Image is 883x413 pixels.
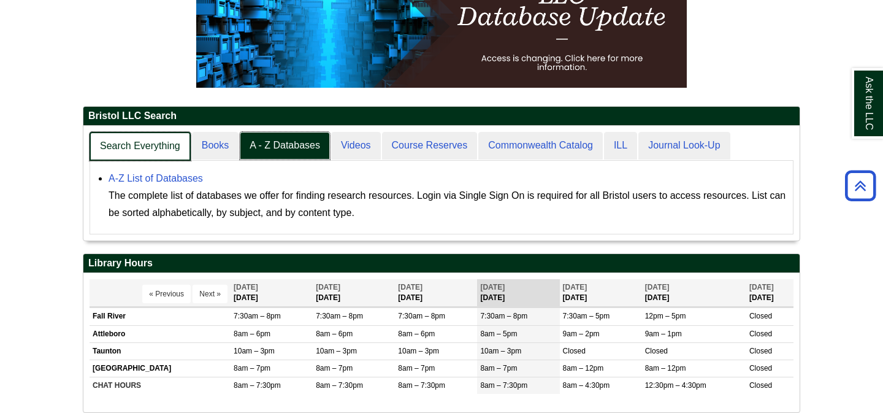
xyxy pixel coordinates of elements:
th: [DATE] [395,279,477,307]
span: 7:30am – 8pm [234,312,281,320]
button: Next » [193,285,227,303]
span: Closed [749,312,772,320]
span: 7:30am – 8pm [316,312,363,320]
th: [DATE] [231,279,313,307]
a: Commonwealth Catalog [478,132,603,160]
a: Journal Look-Up [638,132,730,160]
span: 9am – 1pm [645,330,682,338]
a: A-Z List of Databases [109,173,203,183]
span: 8am – 7pm [234,364,270,372]
span: 8am – 12pm [563,364,604,372]
span: 12pm – 5pm [645,312,686,320]
span: 8am – 7:30pm [480,381,527,390]
a: A - Z Databases [240,132,330,160]
span: 10am – 3pm [316,347,357,355]
span: [DATE] [480,283,505,291]
td: Taunton [90,342,231,360]
button: « Previous [142,285,191,303]
span: [DATE] [234,283,258,291]
span: 7:30am – 5pm [563,312,610,320]
span: Closed [645,347,668,355]
a: Search Everything [90,132,191,161]
td: CHAT HOURS [90,377,231,394]
span: [DATE] [398,283,422,291]
span: 8am – 6pm [398,330,435,338]
td: Attleboro [90,325,231,342]
span: [DATE] [563,283,587,291]
span: 8am – 5pm [480,330,517,338]
h2: Library Hours [83,254,800,273]
span: [DATE] [316,283,340,291]
span: 8am – 6pm [234,330,270,338]
span: 8am – 7:30pm [234,381,281,390]
span: 8am – 7:30pm [316,381,363,390]
a: Back to Top [841,177,880,194]
a: ILL [604,132,637,160]
span: 7:30am – 8pm [480,312,527,320]
td: Fall River [90,308,231,325]
span: 12:30pm – 4:30pm [645,381,706,390]
span: 8am – 7:30pm [398,381,445,390]
a: Videos [331,132,381,160]
span: Closed [749,330,772,338]
th: [DATE] [560,279,642,307]
th: [DATE] [642,279,746,307]
span: 10am – 3pm [398,347,439,355]
span: 8am – 6pm [316,330,353,338]
span: Closed [749,347,772,355]
div: The complete list of databases we offer for finding research resources. Login via Single Sign On ... [109,187,787,222]
span: 8am – 7pm [316,364,353,372]
span: 9am – 2pm [563,330,600,338]
th: [DATE] [313,279,395,307]
a: Course Reserves [382,132,478,160]
span: 8am – 7pm [480,364,517,372]
th: [DATE] [746,279,793,307]
td: [GEOGRAPHIC_DATA] [90,360,231,377]
th: [DATE] [477,279,559,307]
a: Books [192,132,239,160]
span: Closed [749,364,772,372]
span: 8am – 12pm [645,364,686,372]
span: 7:30am – 8pm [398,312,445,320]
span: [DATE] [645,283,670,291]
span: 10am – 3pm [480,347,521,355]
span: Closed [749,381,772,390]
span: [DATE] [749,283,774,291]
span: Closed [563,347,586,355]
h2: Bristol LLC Search [83,107,800,126]
span: 8am – 4:30pm [563,381,610,390]
span: 10am – 3pm [234,347,275,355]
span: 8am – 7pm [398,364,435,372]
